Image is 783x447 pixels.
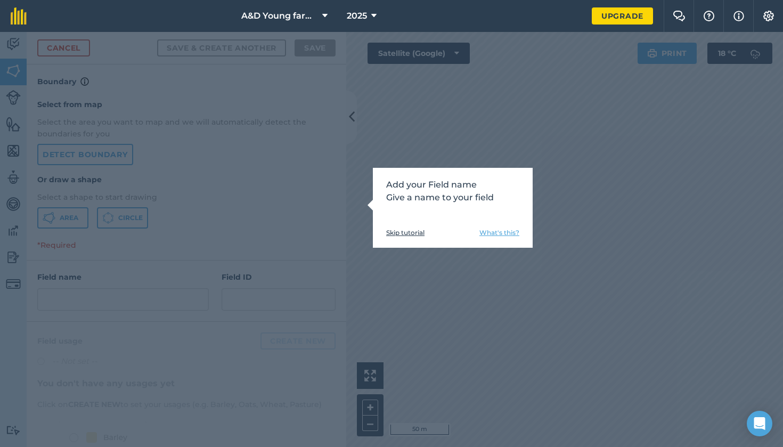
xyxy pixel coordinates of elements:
[733,10,744,22] img: svg+xml;base64,PHN2ZyB4bWxucz0iaHR0cDovL3d3dy53My5vcmcvMjAwMC9zdmciIHdpZHRoPSIxNyIgaGVpZ2h0PSIxNy...
[479,229,519,237] a: What's this?
[703,11,715,21] img: A question mark icon
[592,7,653,25] a: Upgrade
[241,10,318,22] span: A&D Young farming
[386,178,519,204] p: Add your Field name Give a name to your field
[673,11,686,21] img: Two speech bubbles overlapping with the left bubble in the forefront
[762,11,775,21] img: A cog icon
[747,411,772,436] div: Open Intercom Messenger
[11,7,27,25] img: fieldmargin Logo
[347,10,367,22] span: 2025
[386,229,425,237] a: Skip tutorial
